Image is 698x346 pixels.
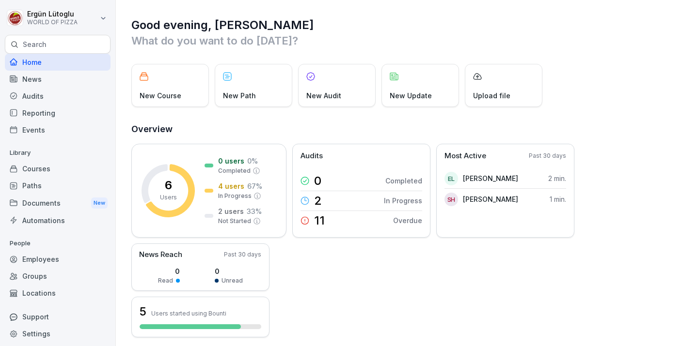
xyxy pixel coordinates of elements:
[529,151,566,160] p: Past 30 days
[5,251,111,268] a: Employees
[158,266,180,276] p: 0
[215,266,243,276] p: 0
[131,17,683,33] h1: Good evening, [PERSON_NAME]
[5,194,111,212] a: DocumentsNew
[301,150,323,162] p: Audits
[218,206,244,216] p: 2 users
[247,156,258,166] p: 0 %
[247,206,262,216] p: 33 %
[5,325,111,342] a: Settings
[548,173,566,183] p: 2 min.
[390,90,432,101] p: New Update
[23,40,47,49] p: Search
[550,194,566,204] p: 1 min.
[131,122,683,136] h2: Overview
[5,236,111,251] p: People
[5,88,111,105] a: Audits
[218,217,251,226] p: Not Started
[5,105,111,121] a: Reporting
[218,166,251,175] p: Completed
[5,145,111,161] p: Library
[151,310,226,317] p: Users started using Bounti
[218,192,252,200] p: In Progress
[140,303,146,320] h3: 5
[224,250,261,259] p: Past 30 days
[5,54,111,71] a: Home
[444,193,458,206] div: SH
[473,90,510,101] p: Upload file
[165,180,172,191] p: 6
[463,194,518,204] p: [PERSON_NAME]
[5,212,111,229] a: Automations
[218,181,244,191] p: 4 users
[5,160,111,177] a: Courses
[218,156,244,166] p: 0 users
[5,121,111,138] a: Events
[314,215,325,226] p: 11
[384,196,422,206] p: In Progress
[444,150,486,162] p: Most Active
[139,249,182,260] p: News Reach
[463,173,518,183] p: [PERSON_NAME]
[5,308,111,325] div: Support
[5,268,111,285] a: Groups
[27,10,78,18] p: Ergün Lütoglu
[444,172,458,185] div: EL
[393,215,422,226] p: Overdue
[247,181,262,191] p: 67 %
[5,71,111,88] a: News
[222,276,243,285] p: Unread
[131,33,683,48] p: What do you want to do [DATE]?
[306,90,341,101] p: New Audit
[223,90,256,101] p: New Path
[5,285,111,301] a: Locations
[158,276,173,285] p: Read
[314,175,321,187] p: 0
[385,176,422,186] p: Completed
[160,193,177,202] p: Users
[5,194,111,212] div: Documents
[5,177,111,194] a: Paths
[314,195,322,207] p: 2
[140,90,181,101] p: New Course
[91,197,108,209] div: New
[27,19,78,26] p: WORLD OF PIZZA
